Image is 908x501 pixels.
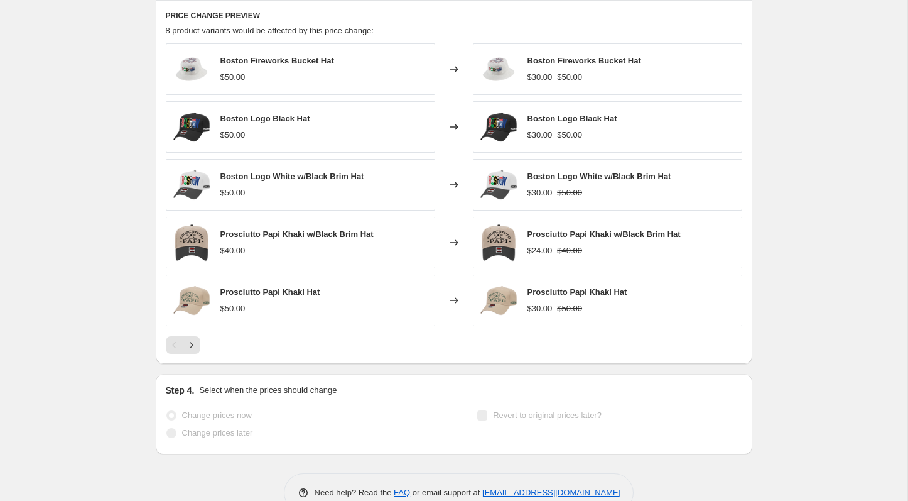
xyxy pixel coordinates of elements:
[315,488,394,497] span: Need help? Read the
[493,410,602,420] span: Revert to original prices later?
[527,187,553,199] div: $30.00
[557,71,582,84] strike: $50.00
[220,187,246,199] div: $50.00
[166,384,195,397] h2: Step 4.
[220,129,246,141] div: $50.00
[166,26,374,35] span: 8 product variants would be affected by this price change:
[220,114,310,123] span: Boston Logo Black Hat
[527,229,681,239] span: Prosciutto Papi Khaki w/Black Brim Hat
[199,384,337,397] p: Select when the prices should change
[220,245,246,257] div: $40.00
[527,287,627,297] span: Prosciutto Papi Khaki Hat
[220,172,364,181] span: Boston Logo White w/Black Brim Hat
[394,488,410,497] a: FAQ
[527,245,553,257] div: $24.00
[173,224,210,262] img: prosciuttopapifrontmock_80x.png
[480,224,517,262] img: prosciuttopapifrontmock_80x.png
[557,187,582,199] strike: $50.00
[166,11,742,21] h6: PRICE CHANGE PREVIEW
[482,488,620,497] a: [EMAIL_ADDRESS][DOMAIN_NAME]
[173,282,210,319] img: prosciuttopapigreenbrimhatleft_588b3523-53fb-4db7-9b2c-05ab57d2b968_80x.png
[527,302,553,315] div: $30.00
[220,56,334,65] span: Boston Fireworks Bucket Hat
[527,129,553,141] div: $30.00
[182,410,252,420] span: Change prices now
[220,302,246,315] div: $50.00
[527,71,553,84] div: $30.00
[410,488,482,497] span: or email support at
[527,114,617,123] span: Boston Logo Black Hat
[173,166,210,204] img: bostonlogowhitehatblackbrimleft_80x.png
[480,108,517,146] img: bostonlogoblackhatleft_80x.png
[480,282,517,319] img: prosciuttopapigreenbrimhatleft_588b3523-53fb-4db7-9b2c-05ab57d2b968_80x.png
[183,336,200,354] button: Next
[480,166,517,204] img: bostonlogowhitehatblackbrimleft_80x.png
[182,428,253,438] span: Change prices later
[557,129,582,141] strike: $50.00
[173,50,210,88] img: bucketfront_80x.png
[220,71,246,84] div: $50.00
[220,287,320,297] span: Prosciutto Papi Khaki Hat
[166,336,200,354] nav: Pagination
[557,302,582,315] strike: $50.00
[527,172,671,181] span: Boston Logo White w/Black Brim Hat
[557,245,582,257] strike: $40.00
[173,108,210,146] img: bostonlogoblackhatleft_80x.png
[480,50,517,88] img: bucketfront_80x.png
[527,56,641,65] span: Boston Fireworks Bucket Hat
[220,229,374,239] span: Prosciutto Papi Khaki w/Black Brim Hat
